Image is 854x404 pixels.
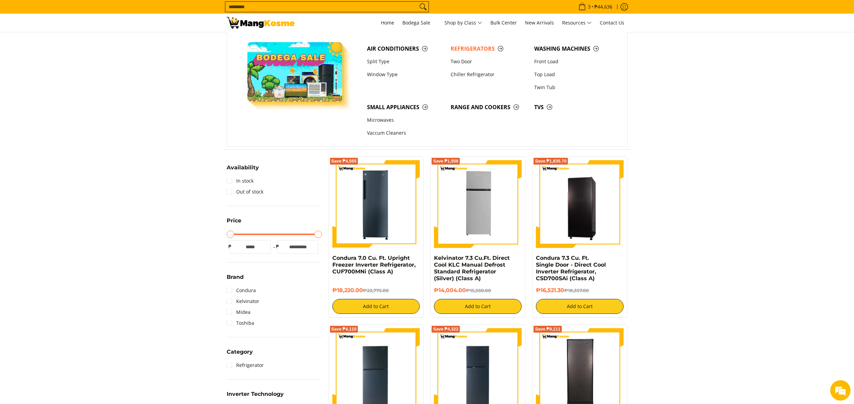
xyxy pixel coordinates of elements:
a: Top Load [531,68,614,81]
a: Split Type [364,55,447,68]
summary: Open [227,349,253,360]
a: Bodega Sale [399,14,440,32]
span: TVs [534,103,611,112]
a: Kelvinator 7.3 Cu.Ft. Direct Cool KLC Manual Defrost Standard Refrigerator (Silver) (Class A) [434,255,510,282]
del: ₱15,560.00 [466,288,491,293]
a: Washing Machines [531,42,614,55]
span: Air Conditioners [367,45,444,53]
a: Condura 7.0 Cu. Ft. Upright Freezer Inverter Refrigerator, CUF700MNi (Class A) [332,255,416,275]
span: • [576,3,614,11]
span: Refrigerators [451,45,527,53]
span: ₱ [274,243,281,250]
h6: ₱18,220.00 [332,287,420,294]
a: Shop by Class [441,14,486,32]
span: Inverter Technology [227,391,284,397]
a: Condura [227,285,256,296]
img: Condura 7.3 Cu. Ft. Single Door - Direct Cool Inverter Refrigerator, CSD700SAi (Class A) [536,161,624,247]
span: Small Appliances [367,103,444,112]
span: Save ₱4,322 [433,327,458,331]
a: Contact Us [596,14,628,32]
a: Midea [227,307,250,318]
a: Condura 7.3 Cu. Ft. Single Door - Direct Cool Inverter Refrigerator, CSD700SAi (Class A) [536,255,606,282]
summary: Open [227,274,244,285]
span: Availability [227,165,259,170]
span: Save ₱1,556 [433,159,458,163]
a: Microwaves [364,114,447,127]
summary: Open [227,391,284,402]
a: Air Conditioners [364,42,447,55]
span: Bodega Sale [402,19,436,27]
a: Range and Cookers [447,101,531,114]
span: 3 [587,4,592,9]
h6: ₱16,521.30 [536,287,624,294]
img: Kelvinator 7.3 Cu.Ft. Direct Cool KLC Manual Defrost Standard Refrigerator (Silver) (Class A) [434,160,522,248]
a: Toshiba [227,318,254,329]
span: Bulk Center [490,19,517,26]
span: Save ₱9,111 [535,327,560,331]
del: ₱22,775.00 [363,288,389,293]
span: Category [227,349,253,355]
a: Window Type [364,68,447,81]
button: Search [418,2,429,12]
summary: Open [227,218,241,229]
span: New Arrivals [525,19,554,26]
a: Bulk Center [487,14,520,32]
span: Resources [562,19,592,27]
span: Washing Machines [534,45,611,53]
del: ₱18,357.00 [564,288,589,293]
button: Add to Cart [536,299,624,314]
a: New Arrivals [522,14,557,32]
h6: ₱14,004.00 [434,287,522,294]
span: Save ₱1,835.70 [535,159,567,163]
span: Save ₱4,555 [331,159,357,163]
img: Bodega Sale [247,42,343,102]
span: Price [227,218,241,223]
img: Bodega Sale Refrigerator l Mang Kosme: Home Appliances Warehouse Sale [227,17,295,29]
a: Refrigerator [227,360,264,371]
span: Contact Us [600,19,624,26]
span: Save ₱4,110 [331,327,357,331]
a: Refrigerators [447,42,531,55]
span: Shop by Class [445,19,482,27]
img: Condura 7.0 Cu. Ft. Upright Freezer Inverter Refrigerator, CUF700MNi (Class A) [332,160,420,248]
a: Twin Tub [531,81,614,94]
span: ₱44,636 [593,4,613,9]
a: Home [378,14,398,32]
a: Front Load [531,55,614,68]
span: Brand [227,274,244,280]
span: ₱ [227,243,233,250]
a: Resources [559,14,595,32]
button: Add to Cart [434,299,522,314]
a: Two Door [447,55,531,68]
a: Out of stock [227,186,263,197]
button: Add to Cart [332,299,420,314]
a: TVs [531,101,614,114]
a: In stock [227,175,254,186]
nav: Main Menu [301,14,628,32]
a: Vaccum Cleaners [364,127,447,140]
summary: Open [227,165,259,175]
a: Chiller Refrigerator [447,68,531,81]
span: Range and Cookers [451,103,527,112]
span: Home [381,19,394,26]
a: Kelvinator [227,296,259,307]
a: Small Appliances [364,101,447,114]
